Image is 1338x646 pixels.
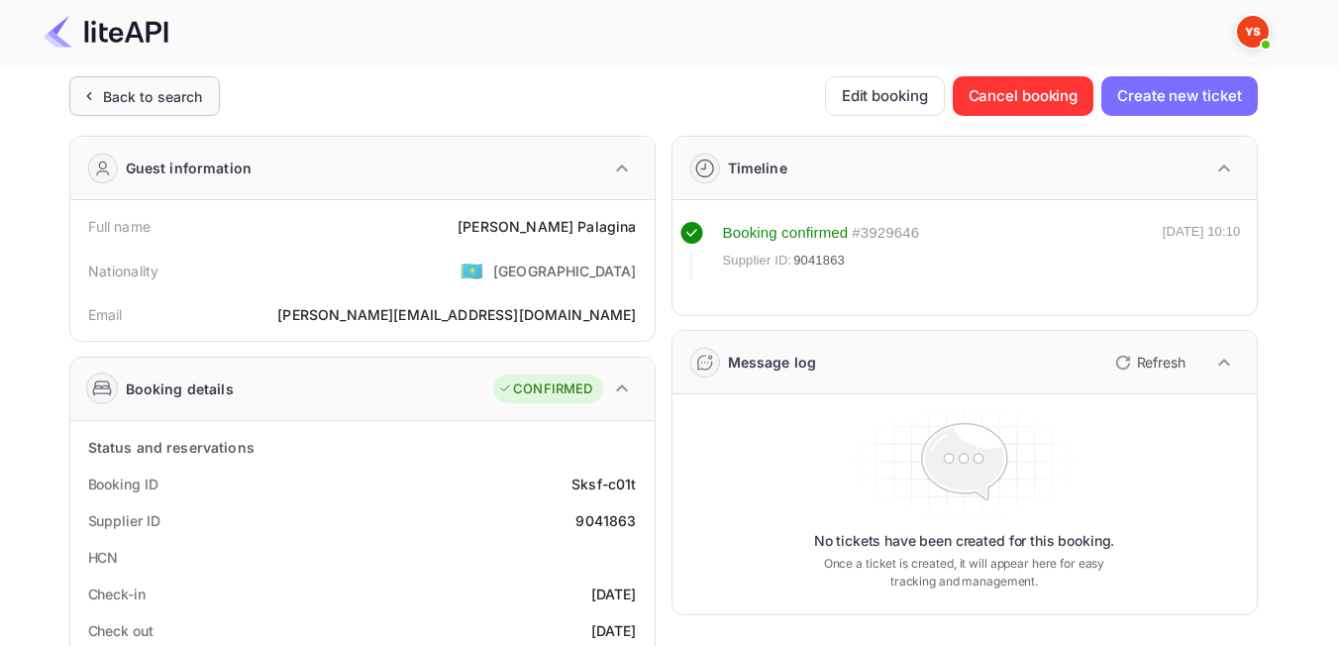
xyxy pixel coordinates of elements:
button: Edit booking [825,76,945,116]
div: Booking ID [88,474,158,494]
span: United States [461,253,483,288]
div: Check-in [88,584,146,604]
div: Supplier ID [88,510,160,531]
div: [DATE] [591,620,637,641]
span: Supplier ID: [723,251,792,270]
div: Check out [88,620,154,641]
span: 9041863 [793,251,845,270]
div: [DATE] [591,584,637,604]
div: Sksf-c01t [571,474,636,494]
div: Full name [88,216,151,237]
div: 9041863 [575,510,636,531]
button: Refresh [1103,347,1193,378]
div: # 3929646 [852,222,919,245]
img: LiteAPI Logo [44,16,168,48]
div: Booking details [126,378,234,399]
p: No tickets have been created for this booking. [814,531,1115,551]
div: Back to search [103,86,203,107]
div: Email [88,304,123,325]
div: [PERSON_NAME] Palagina [458,216,636,237]
div: Status and reservations [88,437,255,458]
img: Yandex Support [1237,16,1269,48]
div: Nationality [88,261,159,281]
div: Booking confirmed [723,222,849,245]
button: Create new ticket [1101,76,1257,116]
div: Timeline [728,158,787,178]
div: [PERSON_NAME][EMAIL_ADDRESS][DOMAIN_NAME] [277,304,636,325]
div: CONFIRMED [498,379,592,399]
button: Cancel booking [953,76,1094,116]
div: Guest information [126,158,253,178]
p: Refresh [1137,352,1185,373]
div: Message log [728,352,817,373]
div: [DATE] 10:10 [1163,222,1241,279]
p: Once a ticket is created, it will appear here for easy tracking and management. [808,555,1121,591]
div: HCN [88,547,119,568]
div: [GEOGRAPHIC_DATA] [493,261,637,281]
